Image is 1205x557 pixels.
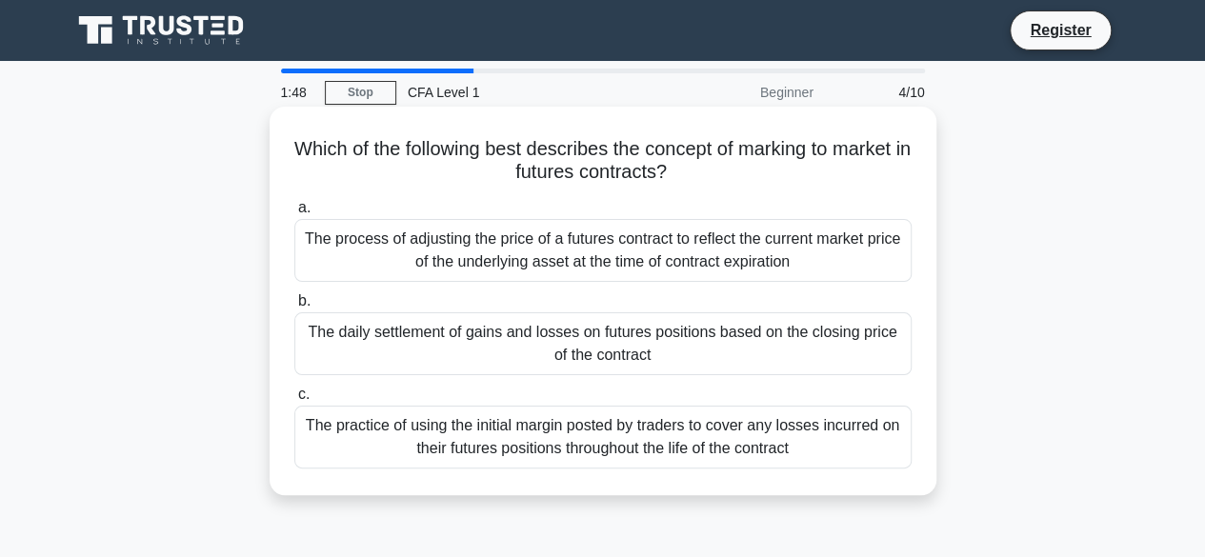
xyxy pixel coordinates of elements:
[294,312,912,375] div: The daily settlement of gains and losses on futures positions based on the closing price of the c...
[270,73,325,111] div: 1:48
[292,137,914,185] h5: Which of the following best describes the concept of marking to market in futures contracts?
[294,406,912,468] div: The practice of using the initial margin posted by traders to cover any losses incurred on their ...
[1018,18,1102,42] a: Register
[658,73,825,111] div: Beginner
[825,73,936,111] div: 4/10
[325,81,396,105] a: Stop
[298,386,310,402] span: c.
[396,73,658,111] div: CFA Level 1
[294,219,912,282] div: The process of adjusting the price of a futures contract to reflect the current market price of t...
[298,292,311,308] span: b.
[298,199,311,215] span: a.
